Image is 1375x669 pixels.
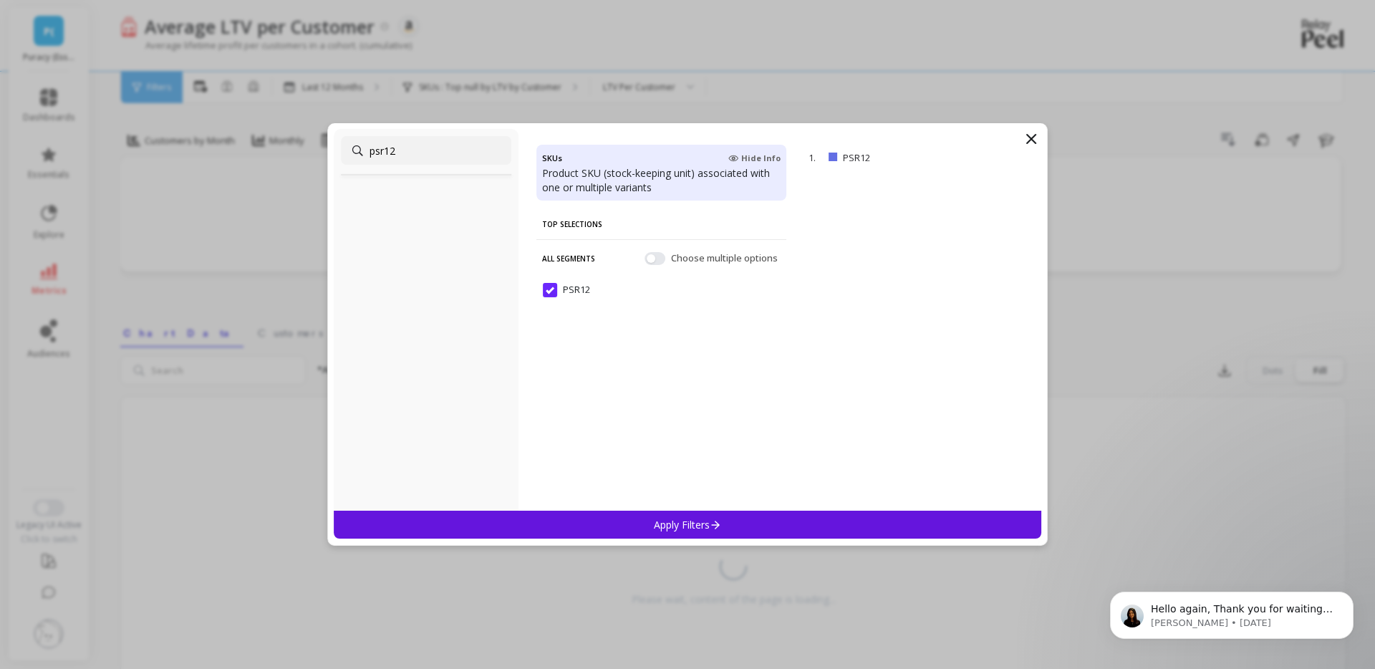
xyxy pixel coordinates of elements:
p: Product SKU (stock-keeping unit) associated with one or multiple variants [542,166,781,195]
p: Apply Filters [654,518,722,531]
input: Search Segments [341,136,511,165]
span: Hide Info [728,153,781,164]
p: 1. [809,151,823,164]
span: Hello again, Thank you for waiting! Repurchase rate by cohort should be available in the new UI i... [62,42,244,124]
p: PSR12 [843,151,951,164]
h4: SKUs [542,150,562,166]
p: Top Selections [542,209,781,239]
span: Choose multiple options [671,251,781,266]
p: All Segments [542,244,595,274]
span: PSR12 [543,283,590,297]
p: Message from Kateryna, sent 1d ago [62,55,247,68]
iframe: Intercom notifications message [1089,562,1375,662]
